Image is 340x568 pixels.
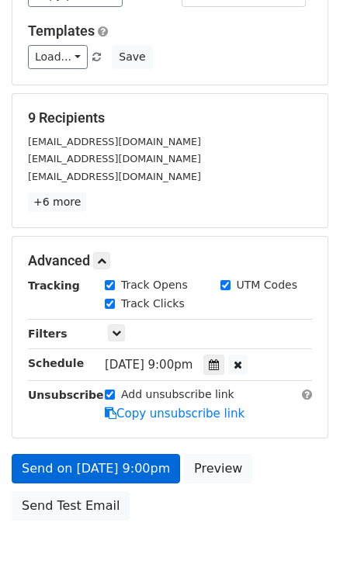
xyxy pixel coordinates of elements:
[184,454,252,483] a: Preview
[121,386,234,403] label: Add unsubscribe link
[112,45,152,69] button: Save
[28,171,201,182] small: [EMAIL_ADDRESS][DOMAIN_NAME]
[28,45,88,69] a: Load...
[262,494,340,568] iframe: Chat Widget
[237,277,297,293] label: UTM Codes
[28,23,95,39] a: Templates
[28,327,68,340] strong: Filters
[28,136,201,147] small: [EMAIL_ADDRESS][DOMAIN_NAME]
[28,389,104,401] strong: Unsubscribe
[12,454,180,483] a: Send on [DATE] 9:00pm
[28,252,312,269] h5: Advanced
[121,296,185,312] label: Track Clicks
[28,357,84,369] strong: Schedule
[28,153,201,165] small: [EMAIL_ADDRESS][DOMAIN_NAME]
[28,192,86,212] a: +6 more
[105,358,193,372] span: [DATE] 9:00pm
[28,279,80,292] strong: Tracking
[105,407,245,421] a: Copy unsubscribe link
[28,109,312,126] h5: 9 Recipients
[262,494,340,568] div: 聊天小组件
[12,491,130,521] a: Send Test Email
[121,277,188,293] label: Track Opens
